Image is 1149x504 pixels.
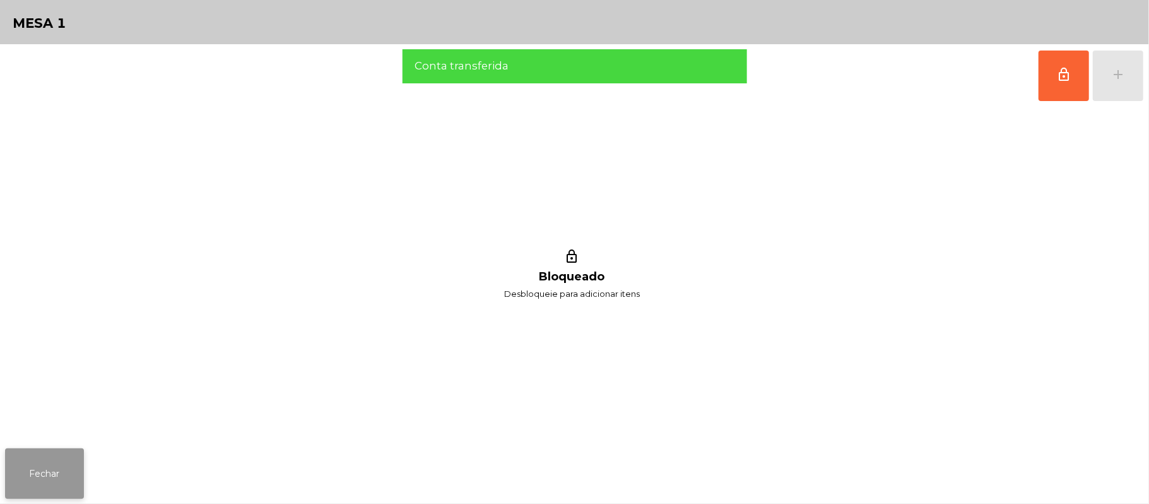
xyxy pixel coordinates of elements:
button: lock_outline [1039,51,1089,101]
span: Conta transferida [415,58,509,74]
span: Desbloqueie para adicionar itens [504,286,640,302]
i: lock_outline [563,249,582,268]
h4: Mesa 1 [13,14,66,33]
button: Fechar [5,448,84,499]
span: lock_outline [1056,67,1071,82]
h1: Bloqueado [539,270,605,284]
